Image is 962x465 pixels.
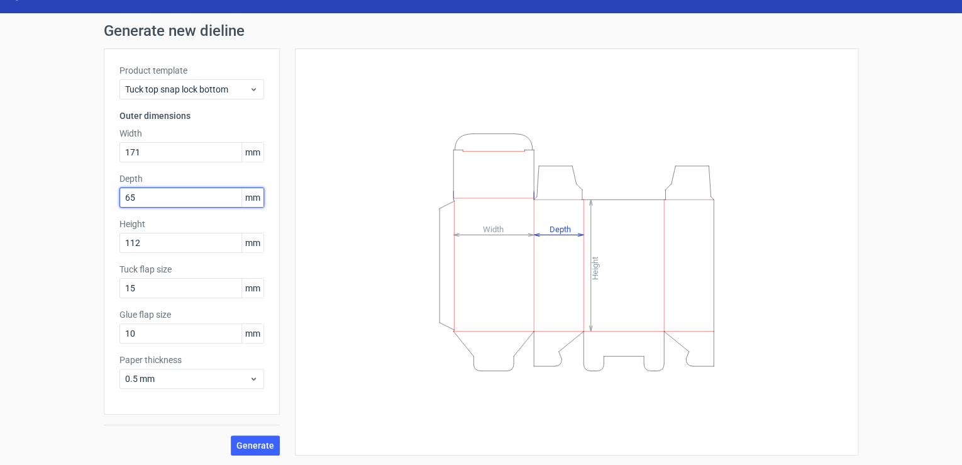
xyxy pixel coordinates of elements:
label: Depth [119,172,264,185]
span: mm [241,279,263,298]
label: Product template [119,64,264,77]
span: mm [241,324,263,343]
tspan: Height [590,256,600,279]
label: Height [119,218,264,230]
button: Generate [231,435,280,456]
tspan: Depth [549,224,570,233]
label: Paper thickness [119,354,264,366]
span: 0.5 mm [125,373,249,385]
label: Tuck flap size [119,263,264,276]
span: mm [241,143,263,162]
span: Generate [236,441,274,450]
tspan: Width [483,224,504,233]
label: Width [119,127,264,140]
h1: Generate new dieline [104,23,858,38]
span: mm [241,233,263,252]
span: mm [241,188,263,207]
label: Glue flap size [119,308,264,321]
h3: Outer dimensions [119,109,264,122]
span: Tuck top snap lock bottom [125,83,249,96]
